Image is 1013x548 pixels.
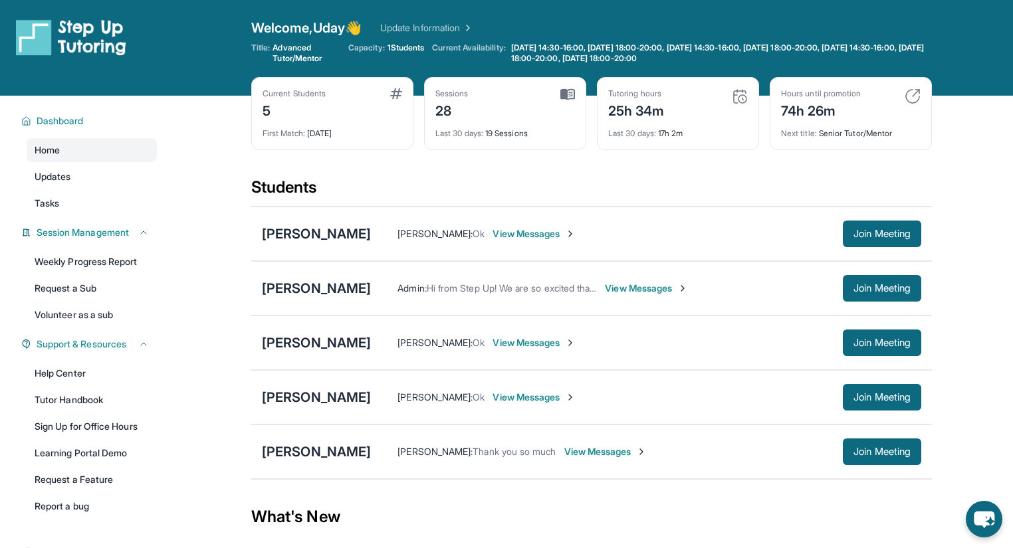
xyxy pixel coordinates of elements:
span: [DATE] 14:30-16:00, [DATE] 18:00-20:00, [DATE] 14:30-16:00, [DATE] 18:00-20:00, [DATE] 14:30-16:0... [511,43,929,64]
span: Last 30 days : [435,128,483,138]
div: [PERSON_NAME] [262,279,371,298]
a: Request a Feature [27,468,157,492]
span: Admin : [397,282,426,294]
span: Capacity: [348,43,385,53]
span: 1 Students [388,43,425,53]
button: Dashboard [31,114,149,128]
span: Thank you so much [473,446,556,457]
img: logo [16,19,126,56]
img: card [390,88,402,99]
div: [DATE] [263,120,402,139]
button: Session Management [31,226,149,239]
img: card [732,88,748,104]
span: View Messages [493,391,576,404]
a: Report a bug [27,494,157,518]
div: Hours until promotion [781,88,861,99]
a: [DATE] 14:30-16:00, [DATE] 18:00-20:00, [DATE] 14:30-16:00, [DATE] 18:00-20:00, [DATE] 14:30-16:0... [508,43,932,64]
button: Join Meeting [843,438,921,465]
a: Learning Portal Demo [27,441,157,465]
span: Support & Resources [37,337,126,351]
button: Join Meeting [843,329,921,356]
a: Tutor Handbook [27,388,157,412]
div: Tutoring hours [608,88,665,99]
div: [PERSON_NAME] [262,442,371,461]
img: Chevron-Right [677,283,688,294]
div: Senior Tutor/Mentor [781,120,921,139]
span: Tasks [35,197,59,210]
a: Updates [27,165,157,189]
button: Join Meeting [843,221,921,247]
span: Welcome, Uday 👋 [251,19,362,37]
a: Update Information [380,21,473,35]
span: Join Meeting [853,339,911,347]
div: [PERSON_NAME] [262,225,371,243]
span: First Match : [263,128,305,138]
span: [PERSON_NAME] : [397,446,473,457]
div: 25h 34m [608,99,665,120]
span: Current Availability: [432,43,505,64]
button: Join Meeting [843,275,921,302]
button: Support & Resources [31,337,149,351]
img: Chevron-Right [565,392,576,403]
span: Dashboard [37,114,84,128]
button: Join Meeting [843,384,921,411]
a: Help Center [27,361,157,385]
span: Last 30 days : [608,128,656,138]
div: 19 Sessions [435,120,575,139]
a: Home [27,138,157,162]
div: 28 [435,99,469,120]
span: Join Meeting [853,284,911,292]
a: Tasks [27,191,157,215]
a: Volunteer as a sub [27,303,157,327]
div: [PERSON_NAME] [262,388,371,407]
div: 74h 26m [781,99,861,120]
span: View Messages [605,282,688,295]
img: card [905,88,921,104]
a: Sign Up for Office Hours [27,414,157,438]
div: Current Students [263,88,326,99]
span: Ok [473,228,485,239]
span: Join Meeting [853,448,911,456]
a: Request a Sub [27,276,157,300]
div: What's New [251,488,932,546]
span: [PERSON_NAME] : [397,391,473,403]
span: Home [35,143,60,157]
span: [PERSON_NAME] : [397,228,473,239]
span: View Messages [493,336,576,349]
span: Join Meeting [853,230,911,238]
img: Chevron-Right [565,337,576,348]
img: Chevron-Right [636,446,647,457]
img: card [560,88,575,100]
span: Next title : [781,128,817,138]
span: Ok [473,337,485,348]
span: Ok [473,391,485,403]
span: Title: [251,43,270,64]
span: Session Management [37,226,129,239]
div: Sessions [435,88,469,99]
div: 5 [263,99,326,120]
button: chat-button [966,501,1002,537]
span: Updates [35,170,71,183]
div: [PERSON_NAME] [262,333,371,352]
span: View Messages [493,227,576,240]
div: Students [251,177,932,206]
img: Chevron-Right [565,228,576,239]
div: 17h 2m [608,120,748,139]
a: Weekly Progress Report [27,250,157,274]
span: Join Meeting [853,393,911,401]
span: [PERSON_NAME] : [397,337,473,348]
img: Chevron Right [460,21,473,35]
span: Advanced Tutor/Mentor [273,43,340,64]
span: View Messages [564,445,647,458]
